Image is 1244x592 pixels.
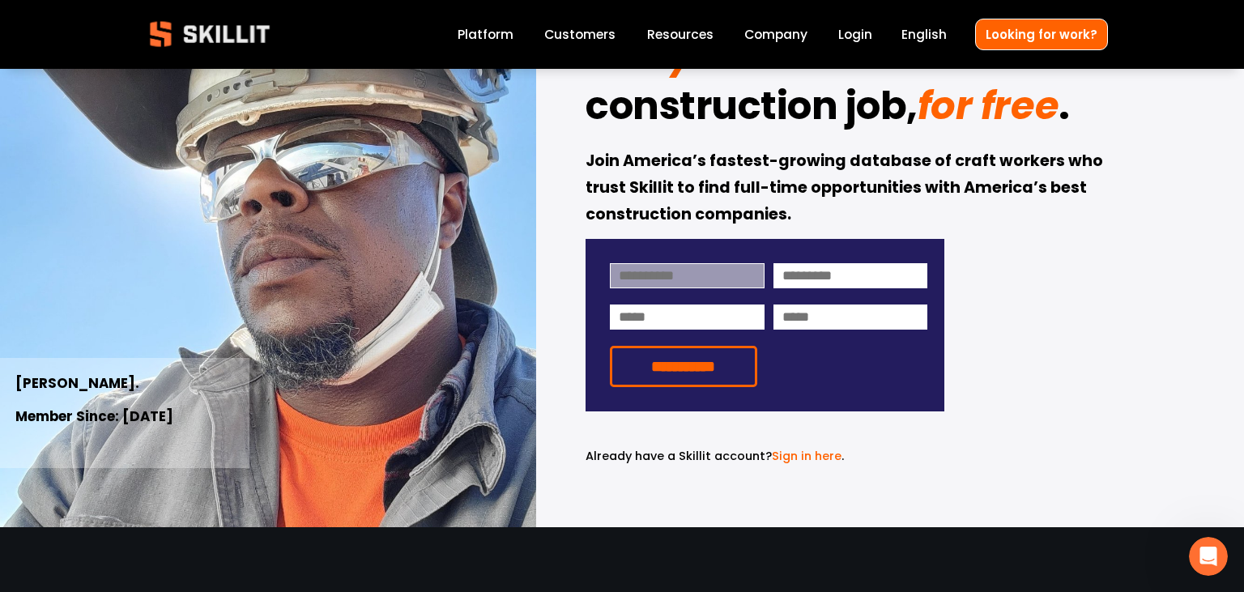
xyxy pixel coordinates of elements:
a: Login [838,23,872,45]
img: Skillit [136,10,283,58]
a: Platform [458,23,513,45]
strong: construction job, [586,76,918,143]
span: Resources [647,25,714,44]
iframe: Intercom live chat [1189,537,1228,576]
span: English [901,25,947,44]
strong: [PERSON_NAME]. [15,373,139,396]
a: Looking for work? [975,19,1108,50]
em: for free [918,79,1059,133]
span: Already have a Skillit account? [586,448,772,464]
strong: . [1059,76,1070,143]
a: folder dropdown [647,23,714,45]
a: Customers [544,23,616,45]
strong: Find [586,24,669,91]
em: your dream [669,27,902,81]
a: Sign in here [772,448,841,464]
strong: Join America’s fastest-growing database of craft workers who trust Skillit to find full-time oppo... [586,149,1106,228]
p: . [586,447,944,466]
a: Company [744,23,807,45]
div: language picker [901,23,947,45]
strong: Member Since: [DATE] [15,406,173,429]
